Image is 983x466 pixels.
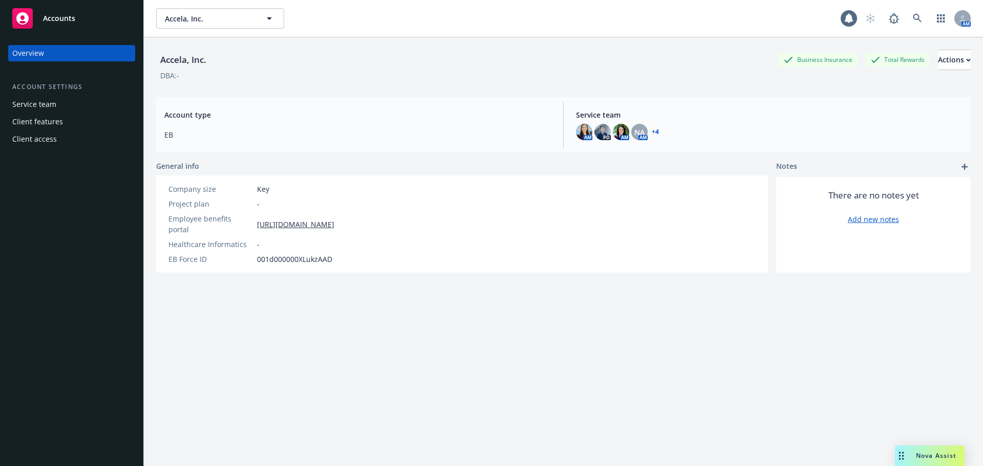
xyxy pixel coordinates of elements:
span: EB [164,129,551,140]
span: There are no notes yet [828,189,919,202]
span: Account type [164,109,551,120]
div: EB Force ID [168,254,253,264]
img: photo [594,124,611,140]
div: Account settings [8,82,135,92]
div: Total Rewards [866,53,930,66]
div: Company size [168,184,253,194]
div: Overview [12,45,44,61]
span: Key [257,184,269,194]
a: Add new notes [848,214,899,225]
div: Project plan [168,198,253,209]
a: Search [907,8,928,29]
span: Accounts [43,14,75,23]
span: Nova Assist [916,451,956,460]
span: Accela, Inc. [165,13,253,24]
span: - [257,198,260,209]
a: Overview [8,45,135,61]
button: Accela, Inc. [156,8,284,29]
a: Switch app [931,8,951,29]
a: add [958,161,971,173]
a: Service team [8,96,135,113]
span: Notes [776,161,797,173]
a: +4 [652,129,659,135]
div: Service team [12,96,56,113]
a: Report a Bug [884,8,904,29]
span: Service team [576,109,963,120]
a: Client access [8,131,135,147]
img: photo [576,124,592,140]
span: NA [634,127,645,138]
a: [URL][DOMAIN_NAME] [257,219,334,230]
span: - [257,239,260,250]
span: 001d000000XLukzAAD [257,254,332,264]
a: Accounts [8,4,135,33]
div: Employee benefits portal [168,213,253,235]
button: Actions [938,50,971,70]
a: Client features [8,114,135,130]
div: Healthcare Informatics [168,239,253,250]
span: General info [156,161,199,171]
img: photo [613,124,629,140]
div: Client access [12,131,57,147]
a: Start snowing [860,8,881,29]
div: Drag to move [895,446,908,466]
div: Client features [12,114,63,130]
div: Business Insurance [779,53,858,66]
div: Accela, Inc. [156,53,210,66]
div: DBA: - [160,70,179,81]
button: Nova Assist [895,446,965,466]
